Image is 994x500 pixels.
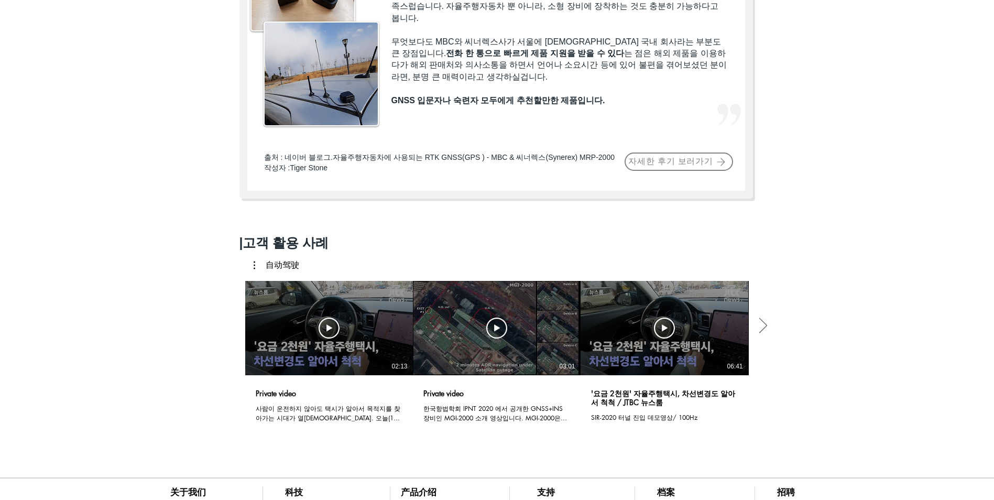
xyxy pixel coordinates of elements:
span: ​|고객 활용 사례 [239,235,329,250]
span: 支持 [537,487,555,497]
button: Private video사람이 운전하지 않아도 택시가 알아서 목적지를 찾아가는 시대가 열렸습니다. 오늘(10일)부터 서울 일부지역에서 '자율주행택시'가 서비스를 시작했습니다.... [245,375,413,423]
button: 동영상 보기 [654,318,675,339]
h3: '요금 2천원' 자율주행택시, 차선변경도 알아서 척척 / JTBC 뉴스룸 [591,388,738,407]
main: "자율주행" 채널 동영상 위젯 [214,253,778,452]
span: 招聘 [777,487,795,497]
img: 자율 주행 자동차_MRP-2000.jfif [265,23,378,125]
a: 자세한 후기 보러가기 [625,153,733,171]
div: 03:01 [559,363,575,370]
p: 출처 : 네이버 블로그. [264,153,624,163]
div: 06:41 [727,363,742,370]
span: 产品介绍 [401,487,436,497]
span: 무엇보다도 MBC와 씨너렉스사가 서울에 [DEMOGRAPHIC_DATA] 국내 회사라는 부분도 큰 장점입니다. 는 점은 해외 제품을 이용하다가 해외 판매처와 의사소통을 하면서... [391,37,727,81]
a: 자율주행자동차에 사용되는 RTK GNSS(GPS ) - MBC & 씨너렉스(Synerex) MRP-2000 [333,153,615,161]
h3: Private video [256,388,296,398]
button: More actions for 자율주행 [254,260,299,270]
span: 科技 [285,487,303,497]
iframe: Wix 聊天 [873,455,994,500]
button: 동영상 보기 [486,318,507,339]
button: '요금 2천원' 자율주행택시, 차선변경도 알아서 척척 / JTBC 뉴스룸SIR-2020 터널 진입 데모영상/ 100Hz [581,375,748,423]
div: 사람이 운전하지 않아도 택시가 알아서 목적지를 찾아가는 시대가 열렸습니다. 오늘(10일)부터 서울 일부지역에서 '자율주행택시'가 서비스를 시작했습니다. 거리와 상관 없이 한번에 2 [256,404,402,423]
a: Tiger Stone [290,164,327,172]
span: GNSS 입문자나 숙련자 모두에게 추천할만한 제품입니다. [391,96,605,105]
div: "자율주행" 채널 동영상 [243,279,749,426]
span: 档案 [657,487,675,497]
div: 한국항법학회 IPNT 2020 에서 공개한 GNSS+INS 장비인 MGI-2000 소개 영상입니다. MGI-2000은 GNSS와 IMU 센서를 결합한 관성 항법 장치이며, 추측 항 [423,404,570,423]
div: 自动驾驶 [266,260,299,270]
div: 02:13 [391,363,407,370]
button: 동영상 보기 [319,318,340,339]
h3: Private video [423,388,464,398]
span: 자세한 후기 보러가기 [628,156,713,167]
span: 关于我们 [170,487,206,497]
button: 다음 동영상 [749,279,778,373]
button: Private video한국항법학회 IPNT 2020 에서 공개한 GNSS+INS 장비인 MGI-2000 소개 영상입니다. MGI-2000은 GNSS와 IMU 센서를 결합한 ... [413,375,581,423]
div: SIR-2020 터널 진입 데모영상/ 100Hz [591,412,697,423]
p: 작성자 : [264,163,624,173]
span: 전화 한 통으로 빠르게 제품 지원을 받을 수 있다 [446,49,624,58]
